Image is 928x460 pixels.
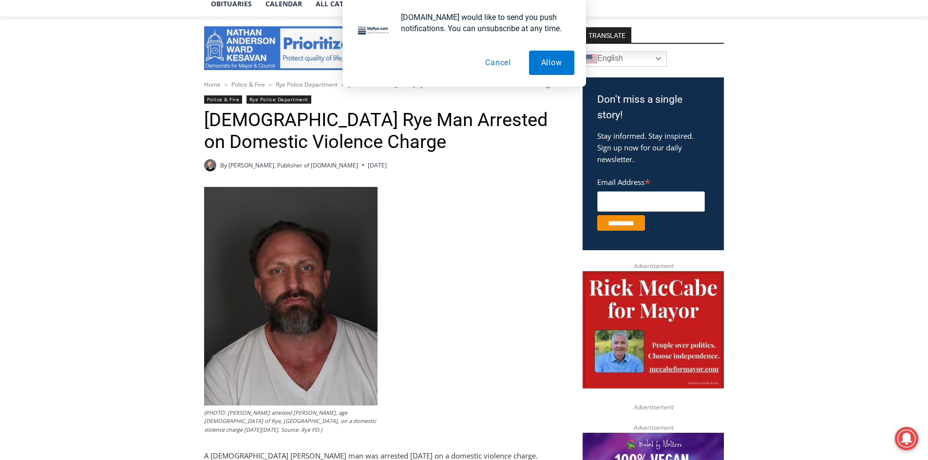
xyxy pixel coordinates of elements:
a: Author image [204,159,216,171]
button: Allow [529,51,574,75]
a: Intern @ [DOMAIN_NAME] [234,94,472,121]
a: Rye Police Department [246,95,311,104]
span: Advertisement [624,403,683,412]
h3: Don't miss a single story! [597,92,709,123]
img: (PHOTO: Rye PD arrested Michael P. O’Connell, age 42 of Rye, NY, on a domestic violence charge on... [204,187,378,405]
img: McCabe for Mayor [583,271,724,389]
span: Advertisement [624,261,683,271]
a: Police & Fire [204,95,243,104]
a: [PERSON_NAME], Publisher of [DOMAIN_NAME] [228,161,358,169]
span: By [220,161,227,170]
button: Cancel [473,51,523,75]
h1: [DEMOGRAPHIC_DATA] Rye Man Arrested on Domestic Violence Charge [204,109,557,153]
div: "[PERSON_NAME] and I covered the [DATE] Parade, which was a really eye opening experience as I ha... [246,0,460,94]
span: Intern @ [DOMAIN_NAME] [255,97,452,119]
img: notification icon [354,12,393,51]
label: Email Address [597,172,705,190]
span: Advertisement [624,423,683,432]
div: [DOMAIN_NAME] would like to send you push notifications. You can unsubscribe at any time. [393,12,574,34]
time: [DATE] [368,161,387,170]
p: Stay informed. Stay inspired. Sign up now for our daily newsletter. [597,130,709,165]
figcaption: (PHOTO: [PERSON_NAME] arrested [PERSON_NAME], age [DEMOGRAPHIC_DATA] of Rye, [GEOGRAPHIC_DATA], o... [204,408,378,434]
